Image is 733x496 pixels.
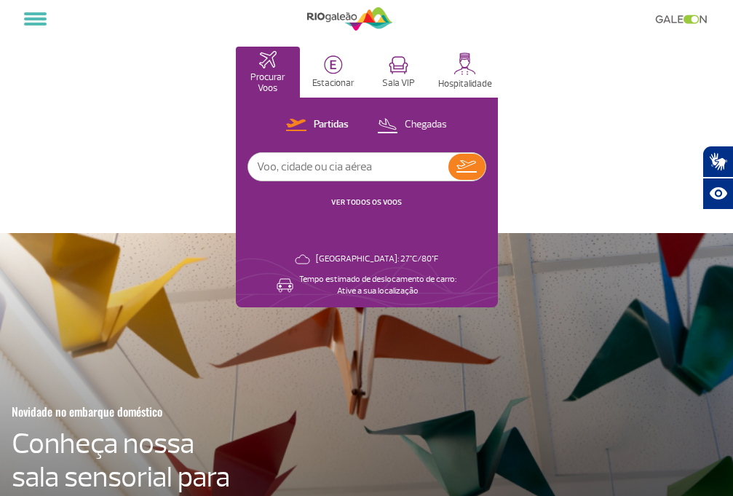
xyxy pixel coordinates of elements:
[702,146,733,178] button: Abrir tradutor de língua de sinais.
[236,47,300,98] button: Procurar Voos
[248,153,448,181] input: Voo, cidade ou cia aérea
[243,72,293,94] p: Procurar Voos
[312,78,354,89] p: Estacionar
[259,51,277,68] img: airplaneHomeActive.svg
[282,116,353,135] button: Partidas
[702,178,733,210] button: Abrir recursos assistivos.
[702,146,733,210] div: Plugin de acessibilidade da Hand Talk.
[367,47,431,98] button: Sala VIP
[405,118,447,132] p: Chegadas
[314,118,349,132] p: Partidas
[389,56,408,74] img: vipRoom.svg
[382,78,415,89] p: Sala VIP
[316,253,438,265] p: [GEOGRAPHIC_DATA]: 27°C/80°F
[301,47,365,98] button: Estacionar
[324,55,343,74] img: carParkingHome.svg
[432,47,498,98] button: Hospitalidade
[331,197,402,207] a: VER TODOS OS VOOS
[299,274,456,297] p: Tempo estimado de deslocamento de carro: Ative a sua localização
[12,396,255,427] h3: Novidade no embarque doméstico
[453,52,476,75] img: hospitality.svg
[438,79,492,90] p: Hospitalidade
[327,197,406,208] button: VER TODOS OS VOOS
[373,116,451,135] button: Chegadas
